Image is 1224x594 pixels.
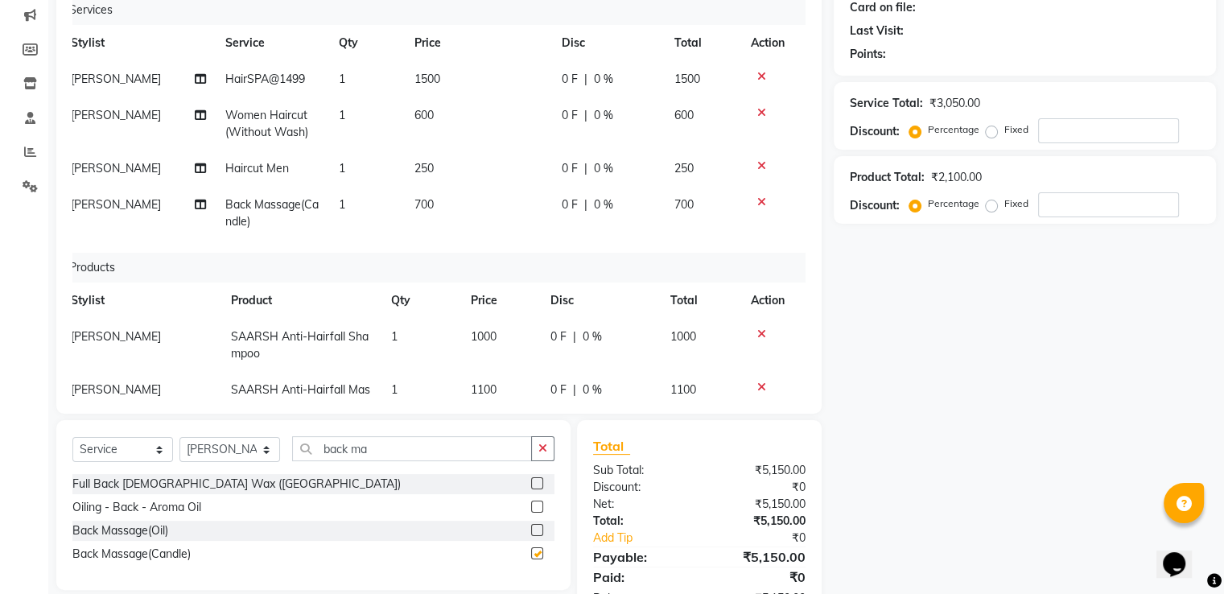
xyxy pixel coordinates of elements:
span: 0 % [594,196,613,213]
div: Full Back [DEMOGRAPHIC_DATA] Wax ([GEOGRAPHIC_DATA]) [72,476,401,493]
span: 1000 [471,329,497,344]
th: Stylist [61,283,221,319]
span: 1 [339,72,345,86]
div: Discount: [850,197,900,214]
th: Action [741,25,794,61]
label: Percentage [928,196,979,211]
span: Women Haircut (Without Wash) [225,108,308,139]
div: Last Visit: [850,23,904,39]
a: Add Tip [581,530,719,547]
span: SAARSH Anti-Hairfall Mask [231,382,370,414]
span: 250 [674,161,694,175]
div: Payable: [581,547,699,567]
span: 0 % [583,382,602,398]
th: Total [665,25,741,61]
div: ₹0 [719,530,817,547]
div: Points: [850,46,886,63]
span: 0 F [550,328,567,345]
span: 0 F [562,107,578,124]
input: Search or Scan [292,436,532,461]
span: 250 [414,161,434,175]
div: Oiling - Back - Aroma Oil [72,499,201,516]
span: [PERSON_NAME] [71,72,161,86]
span: 1 [339,197,345,212]
div: Service Total: [850,95,923,112]
th: Stylist [61,25,216,61]
span: 600 [674,108,694,122]
th: Service [216,25,329,61]
span: [PERSON_NAME] [71,108,161,122]
span: [PERSON_NAME] [71,329,161,344]
label: Fixed [1004,196,1028,211]
span: | [584,160,587,177]
span: 1 [391,329,398,344]
span: [PERSON_NAME] [71,161,161,175]
span: 0 % [594,71,613,88]
th: Price [461,283,541,319]
span: 1 [339,108,345,122]
span: | [584,71,587,88]
span: 700 [414,197,434,212]
div: Discount: [581,479,699,496]
div: ₹0 [699,479,818,496]
span: Haircut Men [225,161,289,175]
span: 1500 [674,72,700,86]
span: 0 % [594,160,613,177]
span: 1 [339,161,345,175]
div: ₹0 [699,567,818,587]
span: 0 F [550,382,567,398]
th: Disc [552,25,665,61]
div: Back Massage(Oil) [72,522,168,539]
span: 1100 [670,382,696,397]
span: 0 F [562,160,578,177]
iframe: chat widget [1156,530,1208,578]
span: 0 % [583,328,602,345]
th: Disc [541,283,661,319]
th: Product [221,283,381,319]
span: | [584,196,587,213]
span: 1000 [670,329,696,344]
div: Total: [581,513,699,530]
span: 0 % [594,107,613,124]
span: Back Massage(Candle) [225,197,319,229]
div: ₹5,150.00 [699,496,818,513]
th: Qty [381,283,461,319]
div: Sub Total: [581,462,699,479]
div: Back Massage(Candle) [72,546,191,563]
div: ₹2,100.00 [931,169,982,186]
span: [PERSON_NAME] [71,382,161,397]
th: Total [661,283,741,319]
span: 1100 [471,382,497,397]
span: 1 [391,382,398,397]
th: Price [405,25,552,61]
div: Discount: [850,123,900,140]
span: 700 [674,197,694,212]
span: 1500 [414,72,440,86]
th: Action [741,283,794,319]
span: 0 F [562,196,578,213]
span: [PERSON_NAME] [71,197,161,212]
span: SAARSH Anti-Hairfall Shampoo [231,329,369,361]
span: 0 F [562,71,578,88]
div: Products [63,253,806,283]
th: Qty [329,25,405,61]
div: Net: [581,496,699,513]
span: 600 [414,108,434,122]
div: Paid: [581,567,699,587]
span: | [573,382,576,398]
div: ₹5,150.00 [699,547,818,567]
div: ₹5,150.00 [699,513,818,530]
span: | [584,107,587,124]
div: ₹5,150.00 [699,462,818,479]
div: Product Total: [850,169,925,186]
span: | [573,328,576,345]
label: Fixed [1004,122,1028,137]
label: Percentage [928,122,979,137]
span: Total [593,438,630,455]
div: ₹3,050.00 [929,95,980,112]
span: HairSPA@1499 [225,72,305,86]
